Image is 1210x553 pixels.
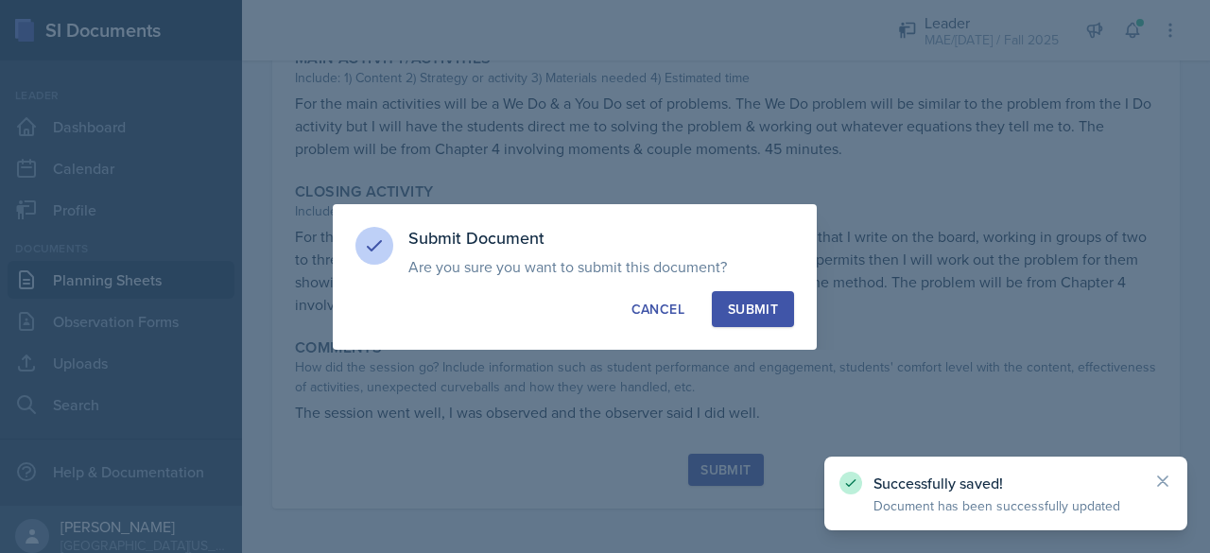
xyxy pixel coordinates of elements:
[408,227,794,250] h3: Submit Document
[873,474,1138,493] p: Successfully saved!
[615,291,700,327] button: Cancel
[712,291,794,327] button: Submit
[728,300,778,319] div: Submit
[408,257,794,276] p: Are you sure you want to submit this document?
[631,300,684,319] div: Cancel
[873,496,1138,515] p: Document has been successfully updated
